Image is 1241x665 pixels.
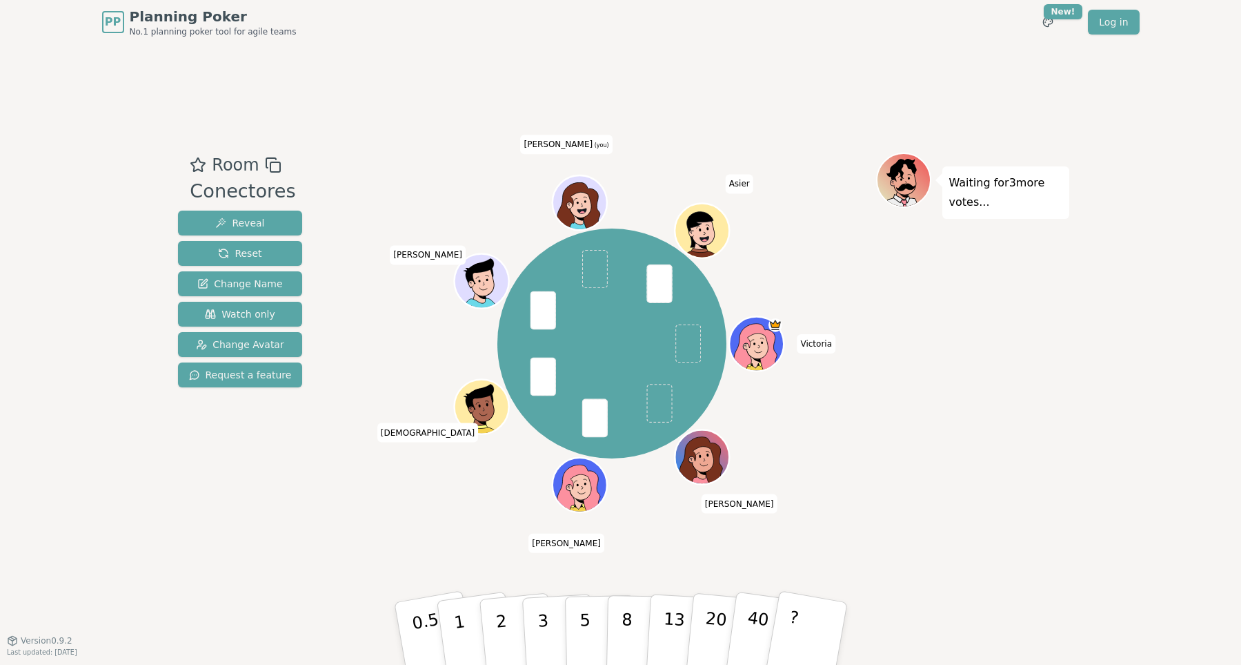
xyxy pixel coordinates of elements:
[797,334,835,354] span: Click to change your name
[190,177,295,206] div: Conectores
[768,318,782,332] span: Victoria is the host
[212,153,259,177] span: Room
[178,271,303,296] button: Change Name
[215,216,264,230] span: Reveal
[377,423,478,442] span: Click to change your name
[1088,10,1139,35] a: Log in
[554,177,605,228] button: Click to change your avatar
[190,153,206,177] button: Add as favourite
[178,332,303,357] button: Change Avatar
[130,26,297,37] span: No.1 planning poker tool for agile teams
[593,142,609,148] span: (you)
[102,7,297,37] a: PPPlanning PokerNo.1 planning poker tool for agile teams
[205,307,275,321] span: Watch only
[218,247,261,260] span: Reset
[178,211,303,235] button: Reveal
[520,135,612,154] span: Click to change your name
[105,14,121,30] span: PP
[130,7,297,26] span: Planning Poker
[196,338,284,351] span: Change Avatar
[178,363,303,387] button: Request a feature
[726,174,753,193] span: Click to change your name
[7,648,77,656] span: Last updated: [DATE]
[702,494,777,513] span: Click to change your name
[178,241,303,266] button: Reset
[949,173,1062,212] p: Waiting for 3 more votes...
[21,635,72,646] span: Version 0.9.2
[197,277,282,291] span: Change Name
[528,534,604,553] span: Click to change your name
[189,368,292,382] span: Request a feature
[178,302,303,327] button: Watch only
[390,245,466,264] span: Click to change your name
[1035,10,1060,35] button: New!
[7,635,72,646] button: Version0.9.2
[1044,4,1083,19] div: New!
